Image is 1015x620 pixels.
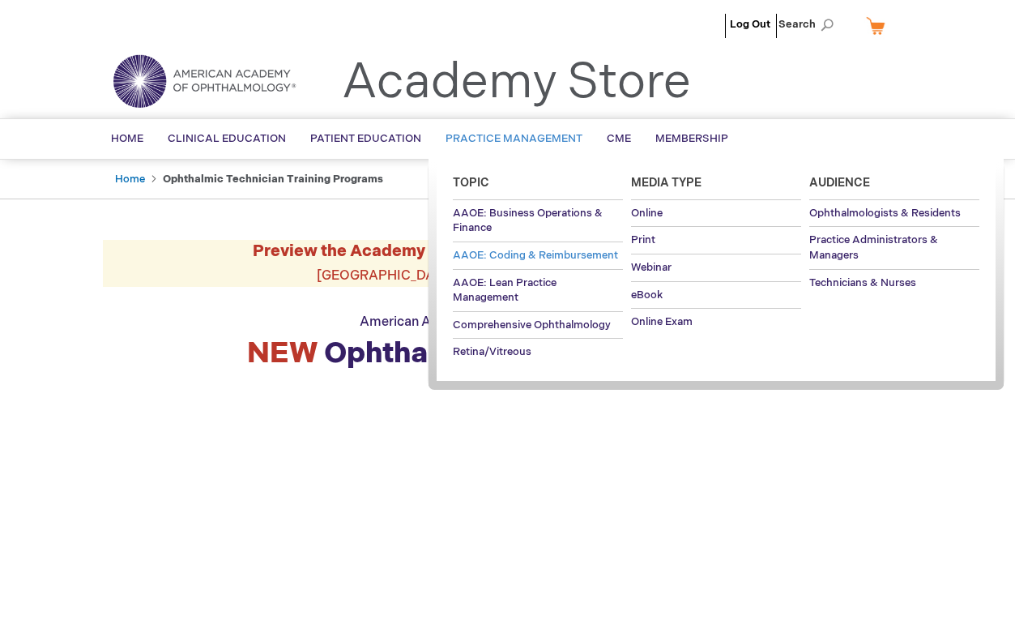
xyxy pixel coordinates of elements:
[453,249,618,262] span: AAOE: Coding & Reimbursement
[631,289,663,301] span: eBook
[168,132,286,145] span: Clinical Education
[631,207,663,220] span: Online
[247,336,769,371] strong: Ophthalmic Technician Training
[115,173,145,186] a: Home
[607,132,631,145] span: CME
[631,176,702,190] span: Media Type
[453,176,489,190] span: Topic
[730,18,770,31] a: Log Out
[631,233,655,246] span: Print
[453,345,531,358] span: Retina/Vitreous
[631,315,693,328] span: Online Exam
[453,207,603,235] span: AAOE: Business Operations & Finance
[163,173,383,186] strong: Ophthalmic Technician Training Programs
[247,336,318,371] span: NEW
[446,132,582,145] span: Practice Management
[809,276,916,289] span: Technicians & Nurses
[809,176,870,190] span: Audience
[655,132,728,145] span: Membership
[111,132,143,145] span: Home
[809,207,961,220] span: Ophthalmologists & Residents
[778,8,840,41] span: Search
[631,261,672,274] span: Webinar
[453,276,557,305] span: AAOE: Lean Practice Management
[809,233,938,262] span: Practice Administrators & Managers
[453,319,611,331] span: Comprehensive Ophthalmology
[342,53,691,112] a: Academy Store
[310,132,421,145] span: Patient Education
[317,268,698,284] span: [GEOGRAPHIC_DATA], Hall WB1, Booth 2761, [DATE] 10:30 a.m.
[253,242,762,261] strong: Preview the Academy Technician Training Platform at !
[360,314,656,330] span: American Academy of Ophthalmic Professionals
